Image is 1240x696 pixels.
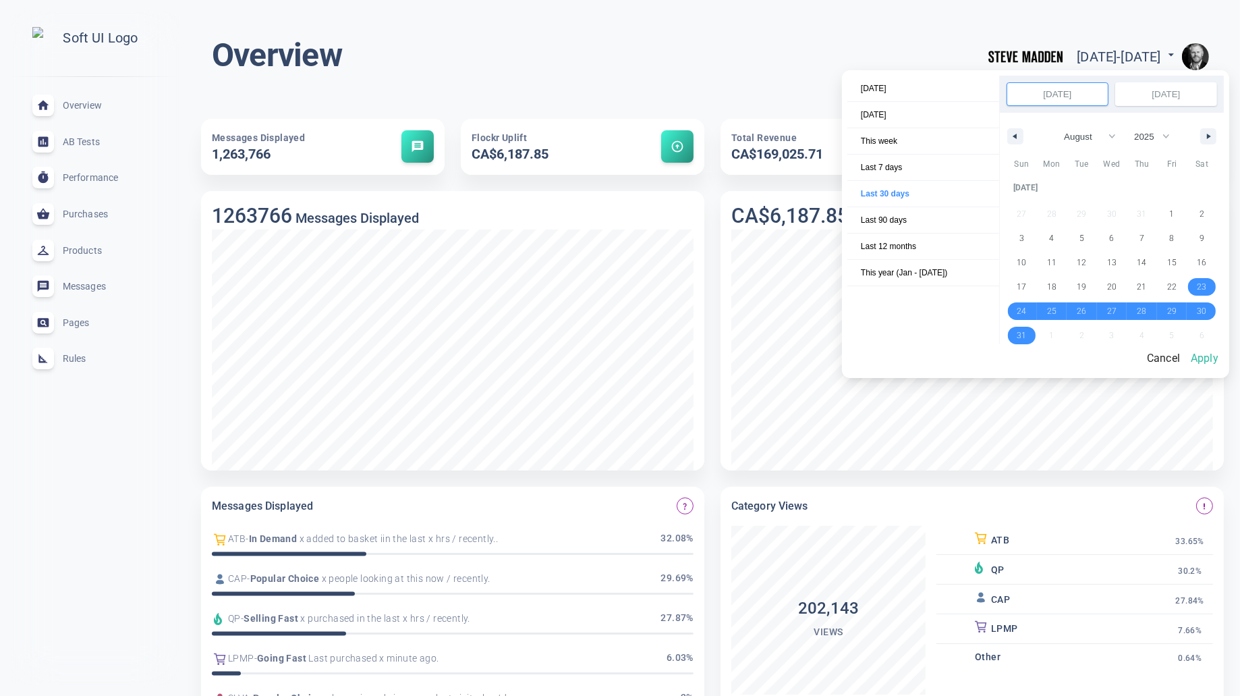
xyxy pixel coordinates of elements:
[1127,151,1157,175] button: 31
[1157,250,1187,275] button: 15
[847,102,999,128] button: [DATE]
[1067,151,1097,175] button: 29
[1137,275,1147,299] span: 21
[1200,202,1204,226] span: 2
[1107,250,1117,275] span: 13
[1167,250,1177,275] span: 15
[1197,275,1207,299] span: 23
[1187,226,1217,250] button: 9
[847,181,999,207] button: Last 30 days
[1157,226,1187,250] button: 8
[1127,250,1157,275] button: 14
[847,155,999,181] button: Last 7 days
[1197,299,1207,323] span: 30
[1047,299,1056,323] span: 25
[1127,153,1157,175] span: Thu
[1097,226,1127,250] button: 6
[1019,226,1024,250] span: 3
[847,128,999,155] button: This week
[1067,153,1097,175] span: Tue
[1097,299,1127,323] button: 27
[847,234,999,260] button: Last 12 months
[1185,344,1224,373] button: Apply
[1170,226,1175,250] span: 8
[1109,226,1114,250] span: 6
[1037,250,1067,275] button: 11
[1157,275,1187,299] button: 22
[1167,299,1177,323] span: 29
[847,76,999,102] button: [DATE]
[1007,299,1037,323] button: 24
[1007,83,1108,105] input: Early
[1107,275,1117,299] span: 20
[1142,344,1185,373] button: Cancel
[1127,299,1157,323] button: 28
[1007,250,1037,275] button: 10
[1187,275,1217,299] button: 23
[1200,226,1204,250] span: 9
[847,207,999,234] button: Last 90 days
[1067,275,1097,299] button: 19
[847,234,999,259] span: Last 12 months
[1037,226,1067,250] button: 4
[1137,151,1147,175] span: 31
[1067,299,1097,323] button: 26
[1017,323,1026,348] span: 31
[1077,250,1086,275] span: 12
[1107,151,1117,175] span: 30
[1116,83,1216,105] input: Continuous
[1007,275,1037,299] button: 17
[1157,153,1187,175] span: Fri
[1047,275,1056,299] span: 18
[1017,275,1026,299] span: 17
[1049,226,1054,250] span: 4
[1007,323,1037,348] button: 31
[847,76,999,101] span: [DATE]
[1077,151,1086,175] span: 29
[1157,299,1187,323] button: 29
[1007,226,1037,250] button: 3
[1017,151,1026,175] span: 27
[1097,275,1127,299] button: 20
[1067,250,1097,275] button: 12
[1067,226,1097,250] button: 5
[1037,153,1067,175] span: Mon
[1187,250,1217,275] button: 16
[1107,299,1117,323] span: 27
[1139,226,1144,250] span: 7
[847,260,999,286] button: This year (Jan - [DATE])
[1170,202,1175,226] span: 1
[1037,299,1067,323] button: 25
[1047,250,1056,275] span: 11
[1137,299,1147,323] span: 28
[1007,175,1217,201] div: [DATE]
[1097,153,1127,175] span: Wed
[1127,275,1157,299] button: 21
[1037,275,1067,299] button: 18
[1077,275,1086,299] span: 19
[847,260,999,286] span: This year (Jan - [DATE])
[1017,299,1026,323] span: 24
[1007,151,1037,175] button: 27
[1037,151,1067,175] button: 28
[1077,299,1086,323] span: 26
[1187,153,1217,175] span: Sat
[1047,151,1056,175] span: 28
[847,155,999,180] span: Last 7 days
[1097,250,1127,275] button: 13
[1197,250,1207,275] span: 16
[1079,226,1084,250] span: 5
[1007,153,1037,175] span: Sun
[1097,151,1127,175] button: 30
[1137,250,1147,275] span: 14
[1187,299,1217,323] button: 30
[1187,202,1217,226] button: 2
[1157,202,1187,226] button: 1
[1127,226,1157,250] button: 7
[847,128,999,154] span: This week
[1017,250,1026,275] span: 10
[1167,275,1177,299] span: 22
